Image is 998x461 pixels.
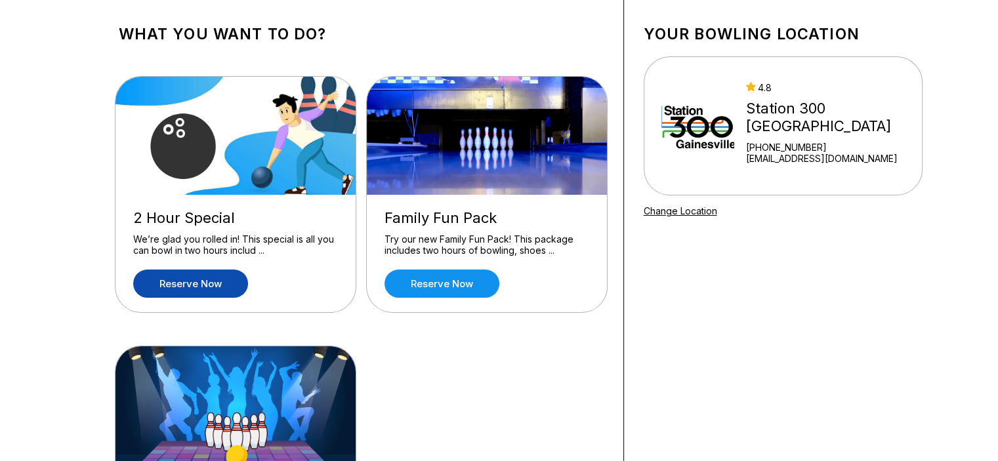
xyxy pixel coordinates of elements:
[119,25,604,43] h1: What you want to do?
[661,77,735,175] img: Station 300 Gainesville
[746,100,916,135] div: Station 300 [GEOGRAPHIC_DATA]
[133,233,338,256] div: We’re glad you rolled in! This special is all you can bowl in two hours includ ...
[133,209,338,227] div: 2 Hour Special
[115,77,357,195] img: 2 Hour Special
[385,209,589,227] div: Family Fun Pack
[133,270,248,298] a: Reserve now
[385,270,499,298] a: Reserve now
[746,142,916,153] div: [PHONE_NUMBER]
[367,77,608,195] img: Family Fun Pack
[746,82,916,93] div: 4.8
[385,233,589,256] div: Try our new Family Fun Pack! This package includes two hours of bowling, shoes ...
[644,25,923,43] h1: Your bowling location
[644,205,717,216] a: Change Location
[746,153,916,164] a: [EMAIL_ADDRESS][DOMAIN_NAME]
